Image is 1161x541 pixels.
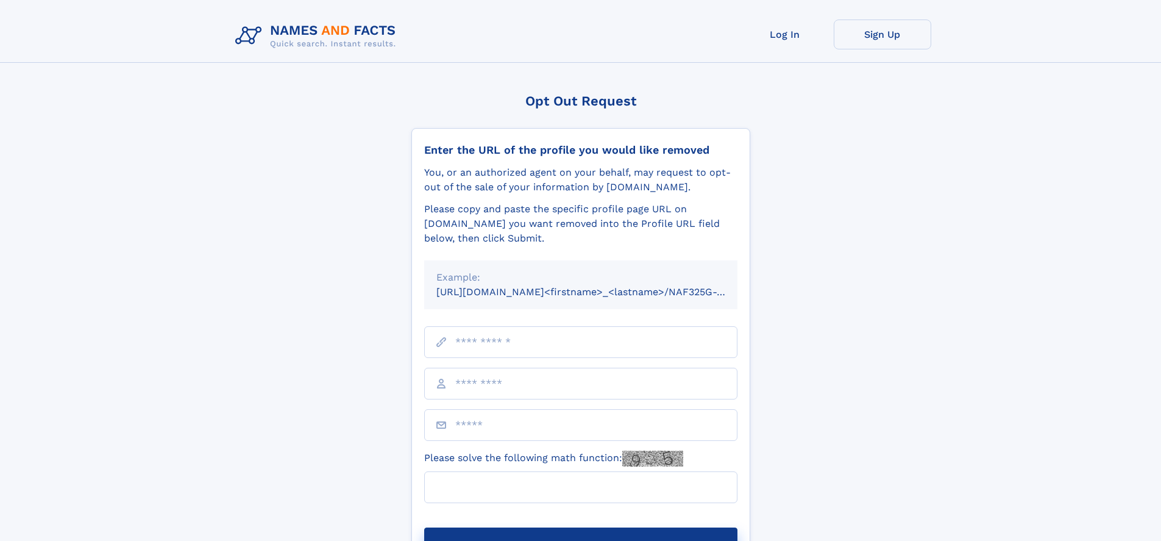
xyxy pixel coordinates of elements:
[424,202,737,246] div: Please copy and paste the specific profile page URL on [DOMAIN_NAME] you want removed into the Pr...
[736,20,834,49] a: Log In
[436,286,761,298] small: [URL][DOMAIN_NAME]<firstname>_<lastname>/NAF325G-xxxxxxxx
[411,93,750,109] div: Opt Out Request
[230,20,406,52] img: Logo Names and Facts
[424,165,737,195] div: You, or an authorized agent on your behalf, may request to opt-out of the sale of your informatio...
[436,270,725,285] div: Example:
[834,20,931,49] a: Sign Up
[424,143,737,157] div: Enter the URL of the profile you would like removed
[424,451,683,467] label: Please solve the following math function:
